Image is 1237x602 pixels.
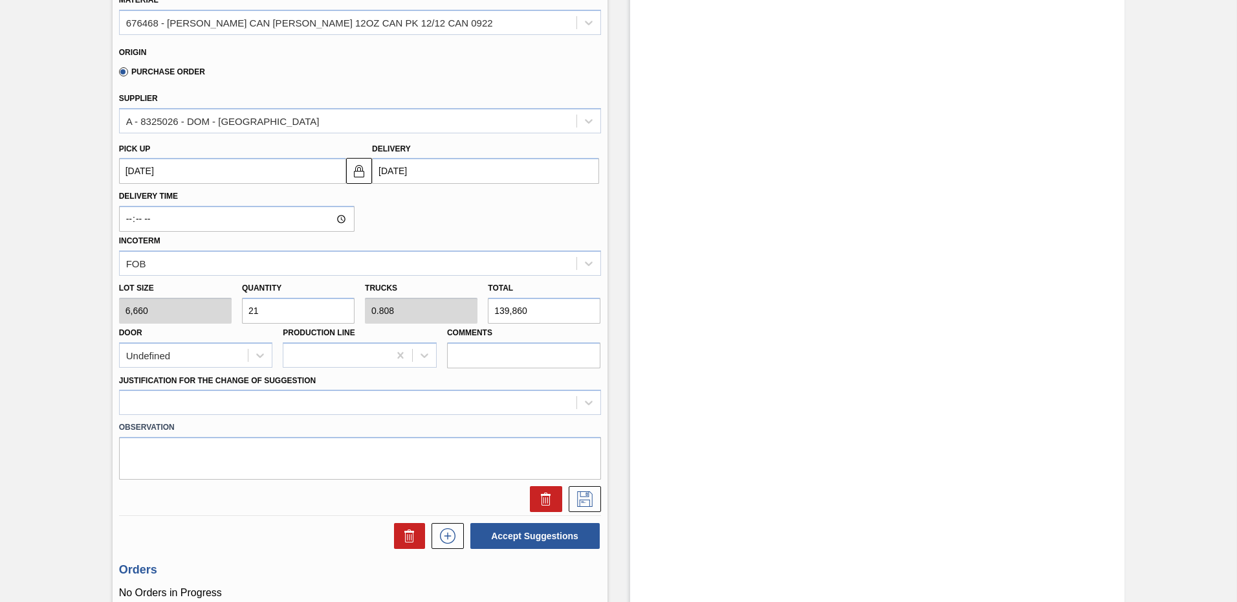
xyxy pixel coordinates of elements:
label: Delivery Time [119,187,355,206]
input: mm/dd/yyyy [372,158,599,184]
label: Production Line [283,328,355,337]
label: Quantity [242,284,281,293]
div: New suggestion [425,523,464,549]
label: Door [119,328,142,337]
label: Justification for the Change of Suggestion [119,376,316,385]
div: Accept Suggestions [464,522,601,550]
label: Pick up [119,144,151,153]
label: Lot size [119,279,232,298]
button: locked [346,158,372,184]
img: locked [351,163,367,179]
label: Incoterm [119,236,160,245]
label: Observation [119,418,601,437]
div: Delete Suggestion [523,486,562,512]
label: Delivery [372,144,411,153]
div: FOB [126,258,146,269]
div: Save Suggestion [562,486,601,512]
div: A - 8325026 - DOM - [GEOGRAPHIC_DATA] [126,115,320,126]
label: Supplier [119,94,158,103]
p: No Orders in Progress [119,587,601,599]
label: Origin [119,48,147,57]
label: Trucks [365,284,397,293]
label: Total [488,284,513,293]
div: 676468 - [PERSON_NAME] CAN [PERSON_NAME] 12OZ CAN PK 12/12 CAN 0922 [126,17,493,28]
label: Comments [447,324,601,342]
div: Undefined [126,350,170,361]
input: mm/dd/yyyy [119,158,346,184]
div: Delete Suggestions [388,523,425,549]
button: Accept Suggestions [470,523,600,549]
h3: Orders [119,563,601,577]
label: Purchase Order [119,67,205,76]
